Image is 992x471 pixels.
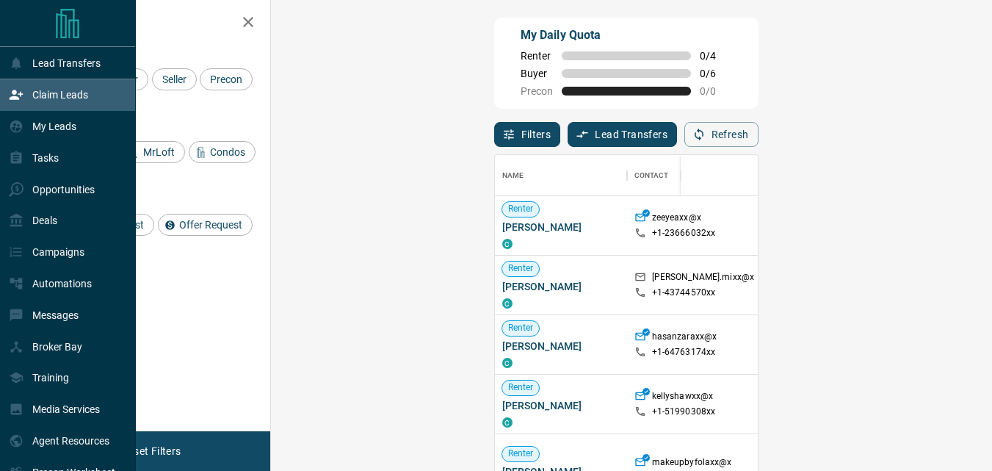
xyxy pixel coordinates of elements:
span: Precon [205,73,247,85]
span: [PERSON_NAME] [502,398,620,413]
p: hasanzaraxx@x [652,331,717,346]
span: Renter [521,50,553,62]
div: Precon [200,68,253,90]
span: [PERSON_NAME] [502,220,620,234]
span: Precon [521,85,553,97]
div: Contact [634,155,669,196]
div: Condos [189,141,256,163]
button: Lead Transfers [568,122,677,147]
button: Refresh [684,122,759,147]
div: condos.ca [502,417,513,428]
div: Name [502,155,524,196]
div: condos.ca [502,358,513,368]
span: [PERSON_NAME] [502,339,620,353]
div: MrLoft [122,141,185,163]
span: Renter [502,262,540,275]
div: condos.ca [502,239,513,249]
span: Renter [502,381,540,394]
p: +1- 43744570xx [652,287,716,299]
span: Seller [157,73,192,85]
p: My Daily Quota [521,26,732,44]
span: Renter [502,203,540,215]
div: Seller [152,68,197,90]
span: Renter [502,322,540,334]
h2: Filters [47,15,256,32]
span: Condos [205,146,250,158]
span: Renter [502,447,540,460]
div: Offer Request [158,214,253,236]
span: 0 / 0 [700,85,732,97]
p: +1- 23666032xx [652,227,716,240]
p: kellyshawxx@x [652,390,714,406]
span: [PERSON_NAME] [502,279,620,294]
button: Reset Filters [112,439,190,464]
div: condos.ca [502,298,513,309]
p: +1- 51990308xx [652,406,716,418]
button: Filters [494,122,561,147]
div: Name [495,155,627,196]
p: zeeyeaxx@x [652,212,701,227]
p: [PERSON_NAME].mixx@x [652,271,755,287]
span: MrLoft [138,146,180,158]
p: +1- 64763174xx [652,346,716,359]
span: Offer Request [174,219,247,231]
span: 0 / 4 [700,50,732,62]
span: Buyer [521,68,553,79]
span: 0 / 6 [700,68,732,79]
